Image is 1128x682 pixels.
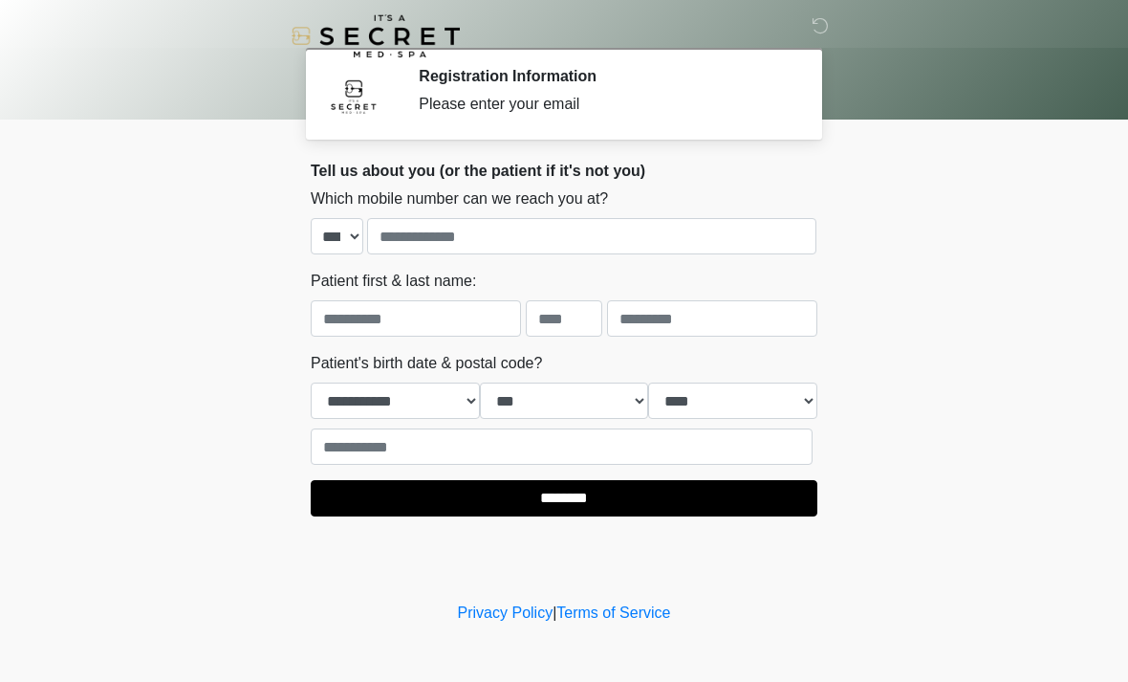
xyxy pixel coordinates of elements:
[553,605,556,621] a: |
[311,162,817,180] h2: Tell us about you (or the patient if it's not you)
[311,270,476,293] label: Patient first & last name:
[292,14,460,57] img: It's A Secret Med Spa Logo
[311,187,608,210] label: Which mobile number can we reach you at?
[419,67,789,85] h2: Registration Information
[311,352,542,375] label: Patient's birth date & postal code?
[325,67,382,124] img: Agent Avatar
[556,605,670,621] a: Terms of Service
[419,93,789,116] div: Please enter your email
[458,605,553,621] a: Privacy Policy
